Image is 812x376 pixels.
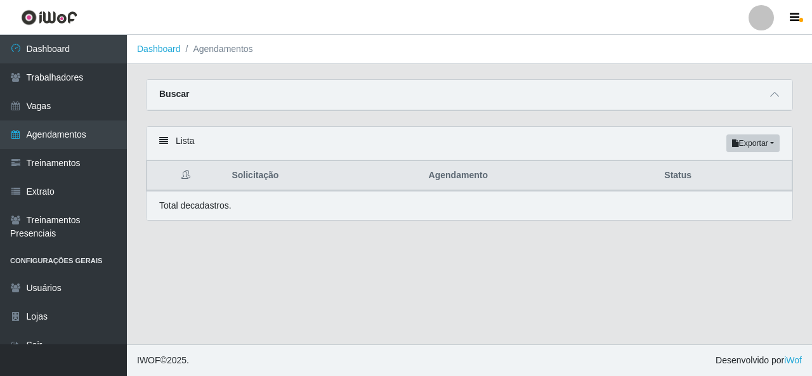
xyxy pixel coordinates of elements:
[784,355,802,365] a: iWof
[159,199,232,212] p: Total de cadastros.
[421,161,657,191] th: Agendamento
[137,354,189,367] span: © 2025 .
[147,127,792,160] div: Lista
[726,134,780,152] button: Exportar
[21,10,77,25] img: CoreUI Logo
[181,42,253,56] li: Agendamentos
[137,44,181,54] a: Dashboard
[127,35,812,64] nav: breadcrumb
[137,355,160,365] span: IWOF
[224,161,421,191] th: Solicitação
[159,89,189,99] strong: Buscar
[716,354,802,367] span: Desenvolvido por
[657,161,792,191] th: Status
